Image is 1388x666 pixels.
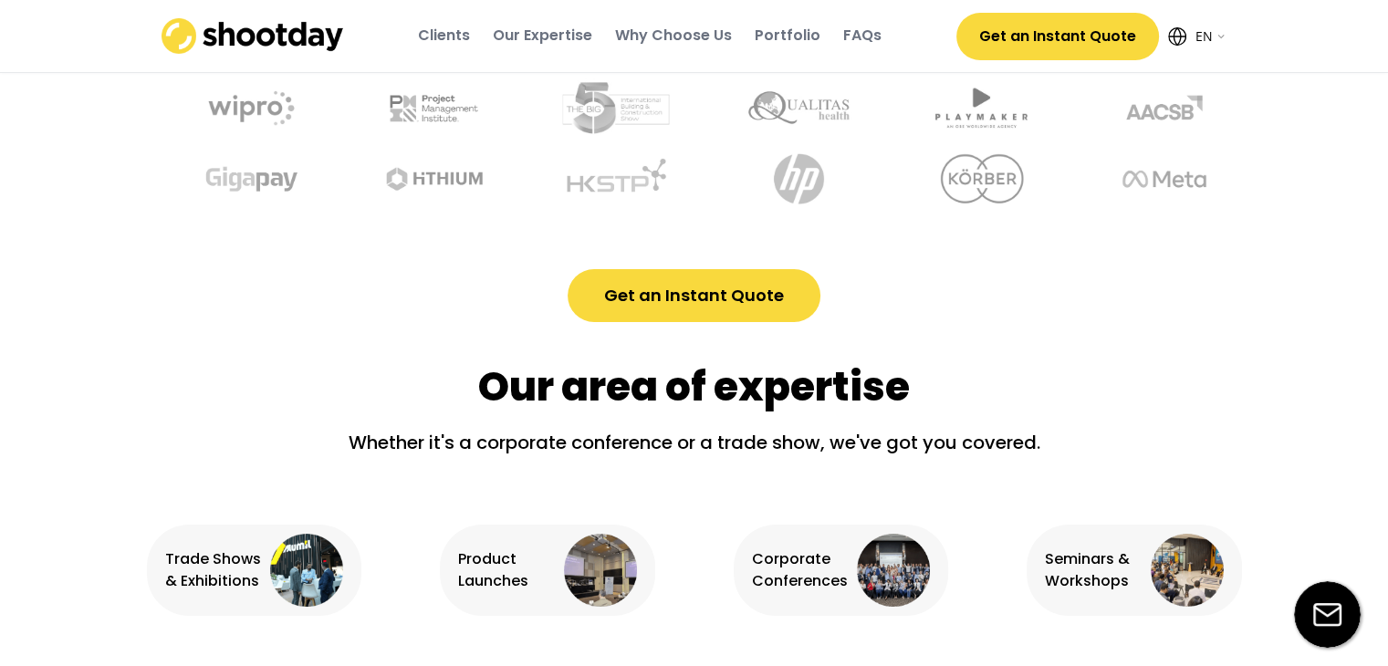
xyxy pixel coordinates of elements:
img: undefined [358,72,485,143]
div: Our area of expertise [478,359,910,415]
img: product%20launches%403x.webp [564,534,637,607]
img: corporate%20conference%403x.webp [857,534,930,607]
img: shootday_logo.png [162,18,344,54]
img: undefined [944,143,1071,214]
div: Product Launches [458,548,559,592]
img: undefined [1126,143,1254,214]
div: Our Expertise [493,26,592,46]
div: Portfolio [755,26,820,46]
div: Whether it's a corporate conference or a trade show, we've got you covered. [329,429,1059,470]
img: undefined [723,72,851,143]
img: Icon%20feather-globe%20%281%29.svg [1168,27,1186,46]
img: undefined [540,72,668,143]
button: Get an Instant Quote [956,13,1159,60]
img: seminars%403x.webp [1151,534,1224,607]
div: FAQs [843,26,882,46]
img: undefined [905,72,1033,143]
button: Get an Instant Quote [568,269,820,322]
div: Trade Shows & Exhibitions [165,548,266,592]
img: undefined [1088,72,1216,143]
img: undefined [579,143,706,214]
img: undefined [761,143,889,214]
div: Why Choose Us [615,26,732,46]
div: Clients [418,26,470,46]
div: Seminars & Workshops [1045,548,1146,592]
img: undefined [396,143,524,214]
img: undefined [175,72,303,143]
div: Corporate Conferences [752,548,853,592]
img: exhibition%402x.png [270,534,343,607]
img: email-icon%20%281%29.svg [1294,581,1361,648]
img: undefined [214,143,341,214]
